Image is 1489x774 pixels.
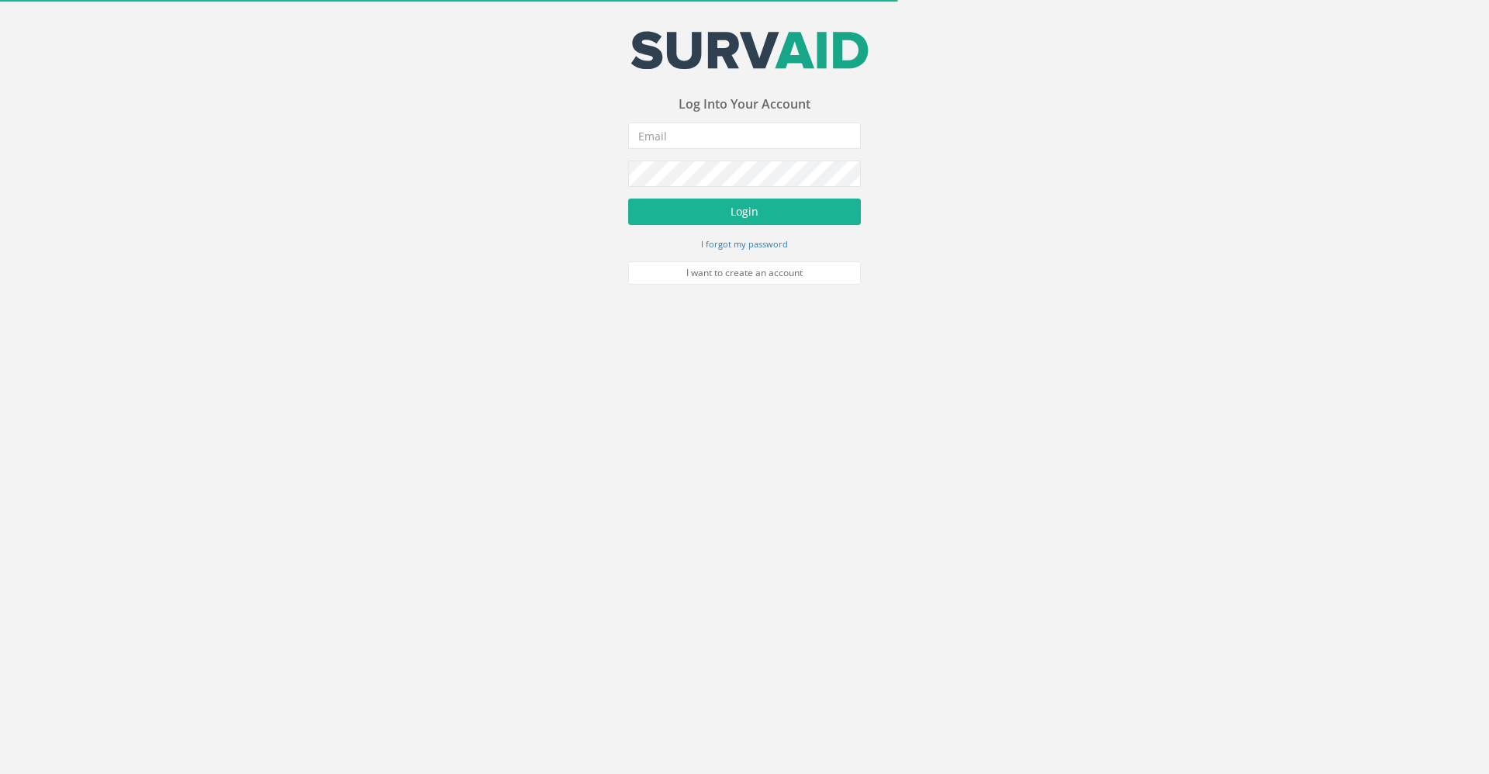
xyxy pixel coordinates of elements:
small: I forgot my password [701,238,788,250]
input: Email [628,123,861,149]
button: Login [628,199,861,225]
h3: Log Into Your Account [628,98,861,112]
a: I forgot my password [701,237,788,251]
a: I want to create an account [628,261,861,285]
